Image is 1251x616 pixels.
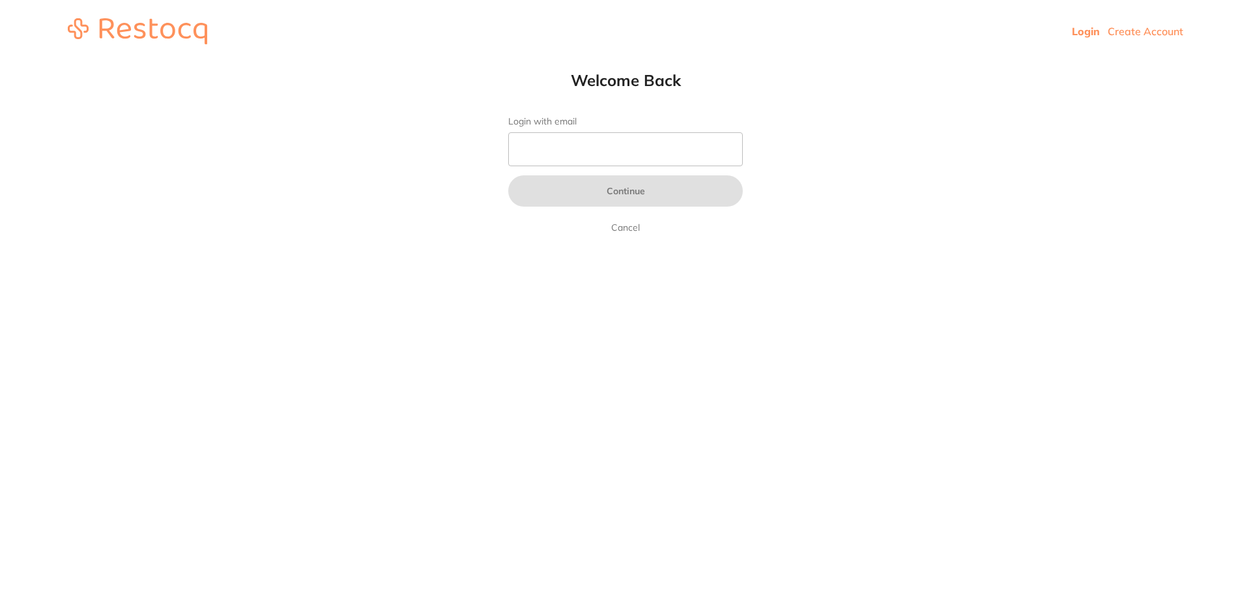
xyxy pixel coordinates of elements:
[1072,25,1100,38] a: Login
[508,116,743,127] label: Login with email
[68,18,207,44] img: restocq_logo.svg
[609,220,642,235] a: Cancel
[1108,25,1183,38] a: Create Account
[508,175,743,207] button: Continue
[482,70,769,90] h1: Welcome Back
